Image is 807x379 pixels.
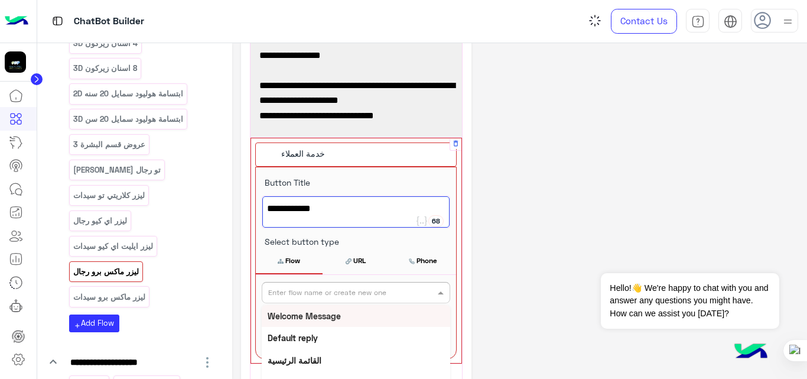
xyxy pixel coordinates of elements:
span: Button Title [256,177,310,187]
p: عروض قسم البشرة 3 [72,138,146,151]
span: 📅 احجز الآن وتمتع ببشرة ناعمة وخالية من الشعر مع أحدث تقنيات ليزر برو ماكس ✨ [259,88,453,118]
img: tab [50,14,65,28]
button: Flow [256,248,323,273]
i: add [74,322,81,329]
i: keyboard_arrow_down [46,355,60,369]
span: خدمة العملاء [281,148,325,159]
span: خدمة العملاء [267,201,445,216]
p: ليزر ايليت اي كيو سيدات [72,239,154,253]
img: Logo [5,9,28,34]
p: 8 اسنان زيركون 3D [72,61,138,75]
button: URL [323,248,389,273]
img: profile [780,14,795,29]
p: ChatBot Builder [74,14,144,30]
p: ابتسامة هوليود سمايل 20 سن 3D [72,112,184,126]
button: Phone [389,248,456,273]
p: ليزر اي كيو رجال [72,214,128,228]
b: القائمة الرئيسية [268,355,321,365]
img: hulul-logo.png [730,332,772,373]
span: Hello!👋 We're happy to chat with you and answer any questions you might have. How can we assist y... [601,273,779,329]
span: Select button type [256,237,339,247]
img: spinner [588,14,602,28]
div: Delete Message Button [450,139,461,151]
p: 4 اسنان زيركون 3D [72,37,138,50]
p: ليزر ماكس برو رجال [72,265,139,278]
p: ليزر كلاريتي تو سيدات [72,189,145,202]
span: 3 جلسات: 795 ريال [259,58,453,73]
button: Add user attribute [415,215,428,227]
img: 177882628735456 [5,51,26,73]
p: ابتسامة هوليود سمايل 20 سنه 2D [72,87,184,101]
a: tab [686,9,710,34]
img: tab [724,15,737,28]
b: Default reply [268,333,318,343]
p: ليزر كلاريتي تو رجال [72,163,161,177]
button: addAdd Flow [69,315,119,332]
span: [URL][DOMAIN_NAME] [259,118,453,134]
p: ليزر ماكس برو سيدات [72,290,146,304]
div: 68 [428,215,444,227]
a: Contact Us [611,9,677,34]
img: tab [691,15,705,28]
b: Welcome Message [268,311,341,321]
